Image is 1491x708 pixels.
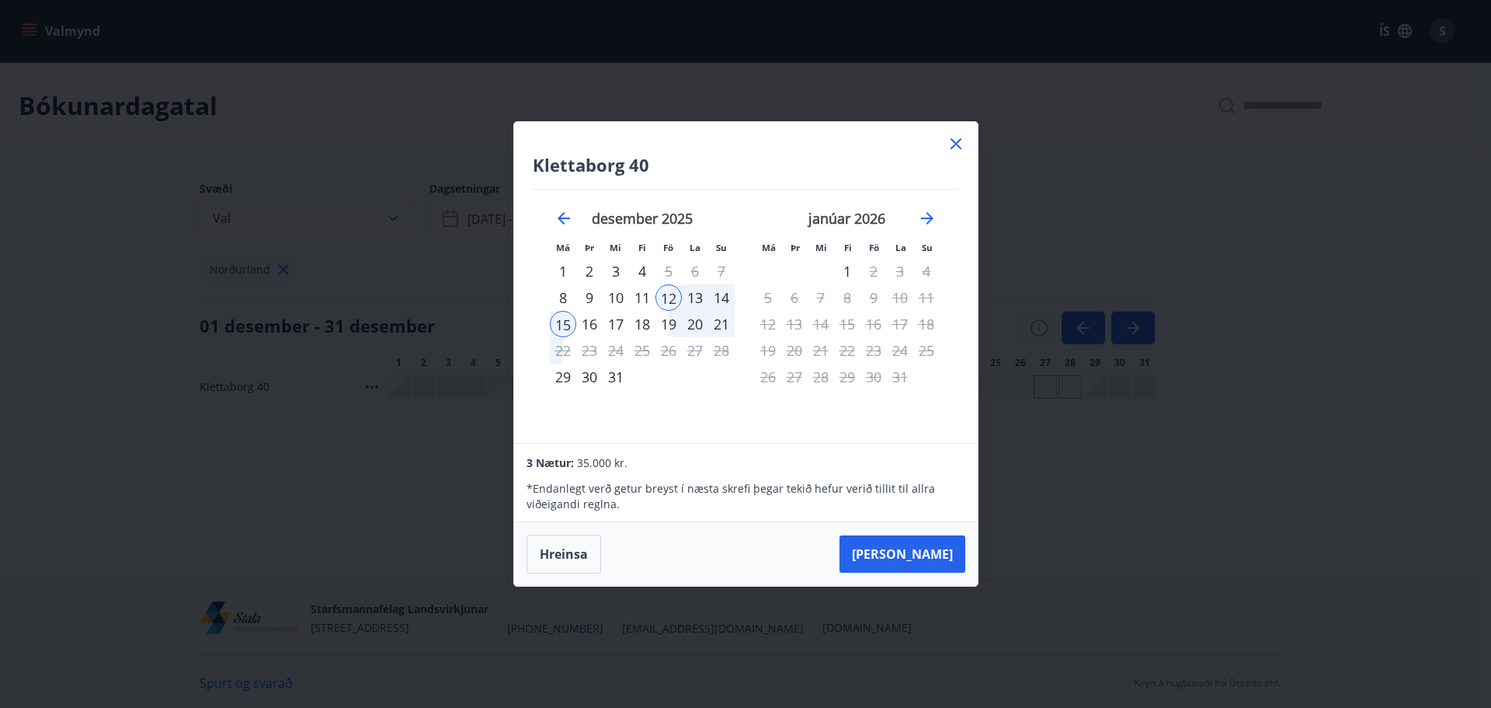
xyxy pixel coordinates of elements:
td: Choose miðvikudagur, 10. desember 2025 as your check-in date. It’s available. [603,284,629,311]
td: Not available. miðvikudagur, 7. janúar 2026 [808,284,834,311]
td: Choose fimmtudagur, 11. desember 2025 as your check-in date. It’s available. [629,284,655,311]
td: Not available. mánudagur, 19. janúar 2026 [755,337,781,364]
td: Not available. þriðjudagur, 23. desember 2025 [576,337,603,364]
td: Not available. sunnudagur, 7. desember 2025 [708,258,735,284]
td: Not available. miðvikudagur, 21. janúar 2026 [808,337,834,364]
small: Þr [791,242,800,253]
div: 18 [629,311,655,337]
div: 31 [603,364,629,390]
td: Selected as end date. mánudagur, 15. desember 2025 [550,311,576,337]
td: Selected as start date. föstudagur, 12. desember 2025 [655,284,682,311]
div: Aðeins innritun í boði [550,258,576,284]
small: La [690,242,700,253]
td: Choose sunnudagur, 21. desember 2025 as your check-in date. It’s available. [708,311,735,337]
small: Fö [869,242,879,253]
td: Not available. föstudagur, 9. janúar 2026 [860,284,887,311]
td: Choose laugardagur, 20. desember 2025 as your check-in date. It’s available. [682,311,708,337]
td: Not available. föstudagur, 16. janúar 2026 [860,311,887,337]
td: Not available. laugardagur, 6. desember 2025 [682,258,708,284]
td: Choose mánudagur, 29. desember 2025 as your check-in date. It’s available. [550,364,576,390]
td: Choose miðvikudagur, 17. desember 2025 as your check-in date. It’s available. [603,311,629,337]
div: 20 [682,311,708,337]
div: 30 [576,364,603,390]
div: Calendar [533,190,959,424]
td: Not available. laugardagur, 3. janúar 2026 [887,258,913,284]
td: Not available. sunnudagur, 28. desember 2025 [708,337,735,364]
div: Aðeins innritun í boði [550,284,576,311]
div: 15 [550,311,576,337]
td: Not available. miðvikudagur, 28. janúar 2026 [808,364,834,390]
td: Not available. fimmtudagur, 15. janúar 2026 [834,311,860,337]
div: 14 [708,284,735,311]
div: Aðeins útritun í boði [550,337,576,364]
td: Choose þriðjudagur, 30. desember 2025 as your check-in date. It’s available. [576,364,603,390]
td: Choose föstudagur, 2. janúar 2026 as your check-in date. It’s available. [860,258,887,284]
span: 35.000 kr. [577,455,627,470]
td: Not available. þriðjudagur, 20. janúar 2026 [781,337,808,364]
small: Su [922,242,933,253]
td: Not available. miðvikudagur, 24. desember 2025 [603,337,629,364]
td: Choose miðvikudagur, 3. desember 2025 as your check-in date. It’s available. [603,258,629,284]
td: Choose fimmtudagur, 1. janúar 2026 as your check-in date. It’s available. [834,258,860,284]
td: Not available. mánudagur, 5. janúar 2026 [755,284,781,311]
div: Move forward to switch to the next month. [918,209,937,228]
td: Choose föstudagur, 19. desember 2025 as your check-in date. It’s available. [655,311,682,337]
td: Choose mánudagur, 8. desember 2025 as your check-in date. It’s available. [550,284,576,311]
td: Not available. mánudagur, 26. janúar 2026 [755,364,781,390]
td: Choose þriðjudagur, 9. desember 2025 as your check-in date. It’s available. [576,284,603,311]
td: Not available. föstudagur, 30. janúar 2026 [860,364,887,390]
td: Choose fimmtudagur, 4. desember 2025 as your check-in date. It’s available. [629,258,655,284]
div: 19 [655,311,682,337]
td: Not available. mánudagur, 12. janúar 2026 [755,311,781,337]
td: Not available. þriðjudagur, 6. janúar 2026 [781,284,808,311]
div: Move backward to switch to the previous month. [554,209,573,228]
div: 9 [576,284,603,311]
td: Not available. sunnudagur, 11. janúar 2026 [913,284,940,311]
td: Not available. þriðjudagur, 13. janúar 2026 [781,311,808,337]
td: Choose mánudagur, 22. desember 2025 as your check-in date. It’s available. [550,337,576,364]
td: Not available. fimmtudagur, 8. janúar 2026 [834,284,860,311]
td: Selected. sunnudagur, 14. desember 2025 [708,284,735,311]
td: Not available. laugardagur, 27. desember 2025 [682,337,708,364]
td: Choose miðvikudagur, 31. desember 2025 as your check-in date. It’s available. [603,364,629,390]
button: [PERSON_NAME] [839,535,965,573]
td: Choose fimmtudagur, 18. desember 2025 as your check-in date. It’s available. [629,311,655,337]
td: Choose föstudagur, 5. desember 2025 as your check-in date. It’s available. [655,258,682,284]
small: Fö [663,242,673,253]
div: 16 [576,311,603,337]
h4: Klettaborg 40 [533,153,959,176]
td: Not available. miðvikudagur, 14. janúar 2026 [808,311,834,337]
div: Aðeins innritun í boði [550,364,576,390]
div: 1 [834,258,860,284]
td: Choose þriðjudagur, 2. desember 2025 as your check-in date. It’s available. [576,258,603,284]
td: Not available. fimmtudagur, 22. janúar 2026 [834,337,860,364]
small: Su [716,242,727,253]
small: Mi [610,242,621,253]
td: Choose mánudagur, 1. desember 2025 as your check-in date. It’s available. [550,258,576,284]
div: 4 [629,258,655,284]
div: Aðeins útritun í boði [655,258,682,284]
strong: desember 2025 [592,209,693,228]
small: Má [762,242,776,253]
small: Þr [585,242,594,253]
div: 3 [603,258,629,284]
p: * Endanlegt verð getur breyst í næsta skrefi þegar tekið hefur verið tillit til allra viðeigandi ... [527,481,964,512]
small: La [895,242,906,253]
div: Aðeins útritun í boði [860,258,887,284]
small: Má [556,242,570,253]
small: Fi [844,242,852,253]
td: Not available. laugardagur, 31. janúar 2026 [887,364,913,390]
div: 10 [603,284,629,311]
td: Not available. föstudagur, 26. desember 2025 [655,337,682,364]
td: Not available. laugardagur, 17. janúar 2026 [887,311,913,337]
div: 17 [603,311,629,337]
div: 13 [682,284,708,311]
div: 2 [576,258,603,284]
td: Not available. föstudagur, 23. janúar 2026 [860,337,887,364]
strong: janúar 2026 [808,209,885,228]
small: Mi [815,242,827,253]
td: Choose þriðjudagur, 16. desember 2025 as your check-in date. It’s available. [576,311,603,337]
span: 3 Nætur: [527,455,574,470]
td: Not available. sunnudagur, 18. janúar 2026 [913,311,940,337]
td: Not available. laugardagur, 10. janúar 2026 [887,284,913,311]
